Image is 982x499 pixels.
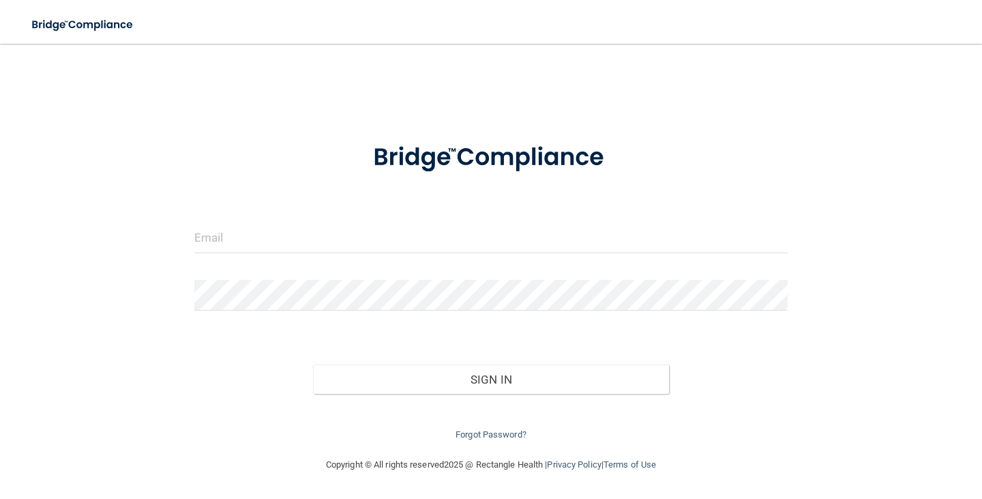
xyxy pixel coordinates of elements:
img: bridge_compliance_login_screen.278c3ca4.svg [20,11,146,39]
input: Email [194,223,788,253]
a: Terms of Use [604,459,656,470]
a: Forgot Password? [456,429,526,440]
img: bridge_compliance_login_screen.278c3ca4.svg [348,126,634,190]
a: Privacy Policy [547,459,601,470]
button: Sign In [313,365,669,395]
div: Copyright © All rights reserved 2025 @ Rectangle Health | | [242,443,740,487]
